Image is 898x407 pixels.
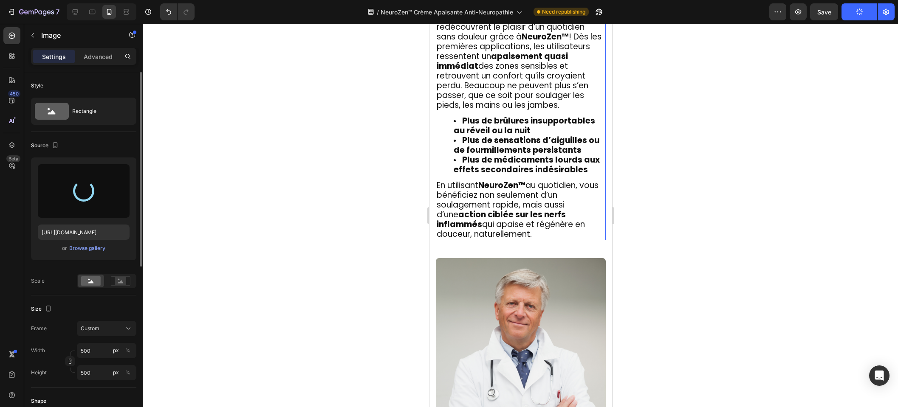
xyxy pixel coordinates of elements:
div: Scale [31,277,45,285]
p: 7 [56,7,59,17]
button: Browse gallery [69,244,106,253]
strong: Plus de brûlures insupportables au réveil ou la nuit [24,91,166,112]
div: Style [31,82,43,90]
img: gempages_540190890933617569-d473a1f8-71fa-426f-862d-39570dbb8d53.png [6,234,176,404]
span: or [62,243,67,253]
div: Size [31,303,54,315]
label: Height [31,369,47,376]
div: Beta [6,155,20,162]
button: % [111,368,121,378]
input: px% [77,343,136,358]
div: % [125,347,130,354]
span: Custom [81,325,99,332]
span: NeuroZen™ Crème Apaisante Anti-Neuropathie [381,8,513,17]
div: 450 [8,90,20,97]
div: Shape [31,397,46,405]
label: Width [31,347,45,354]
button: px [123,345,133,356]
input: px% [77,365,136,380]
span: / [377,8,379,17]
p: Settings [42,52,66,61]
input: https://example.com/image.jpg [38,225,130,240]
strong: apaisement quasi immédiat [7,27,138,48]
button: % [111,345,121,356]
button: Custom [77,321,136,336]
div: Source [31,140,60,152]
strong: NeuroZen™ [49,156,96,167]
strong: NeuroZen™ [92,7,139,19]
div: % [125,369,130,376]
button: px [123,368,133,378]
button: 7 [3,3,63,20]
div: Open Intercom Messenger [869,365,890,386]
iframe: Design area [429,24,612,407]
div: Rectangle [72,101,124,121]
p: Advanced [84,52,113,61]
strong: Plus de sensations d’aiguilles ou de fourmillements persistants [24,111,170,132]
strong: Plus de médicaments lourds aux effets secondaires indésirables [24,130,170,152]
div: px [113,347,119,354]
div: Undo/Redo [160,3,195,20]
span: Save [817,8,831,16]
div: px [113,369,119,376]
p: Image [41,30,113,40]
div: Browse gallery [69,244,105,252]
button: Save [810,3,838,20]
span: En utilisant au quotidien, vous bénéficiez non seulement d’un soulagement rapide, mais aussi d’un... [7,156,169,216]
strong: action ciblée sur les nerfs inflammés [7,185,136,206]
label: Frame [31,325,47,332]
span: Need republishing [542,8,585,16]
